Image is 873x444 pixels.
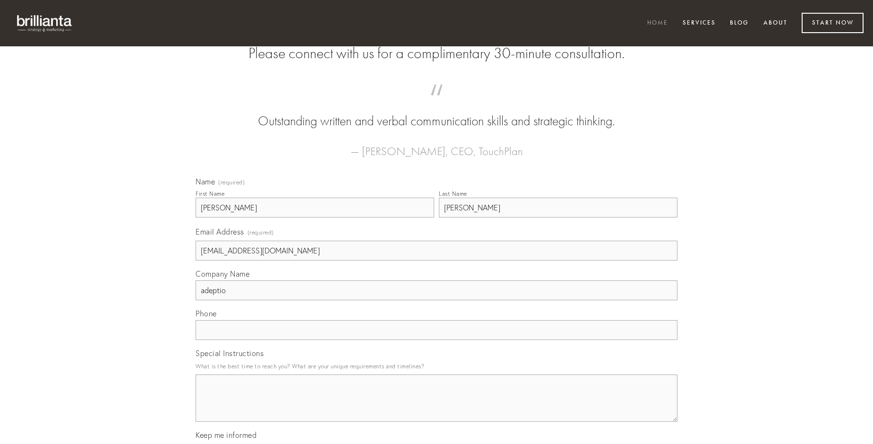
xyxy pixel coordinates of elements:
[802,13,864,33] a: Start Now
[196,430,257,440] span: Keep me informed
[676,16,722,31] a: Services
[196,309,217,318] span: Phone
[211,94,662,112] span: “
[641,16,674,31] a: Home
[9,9,80,37] img: brillianta - research, strategy, marketing
[757,16,794,31] a: About
[196,190,224,197] div: First Name
[211,94,662,131] blockquote: Outstanding written and verbal communication skills and strategic thinking.
[439,190,467,197] div: Last Name
[196,360,677,373] p: What is the best time to reach you? What are your unique requirements and timelines?
[724,16,755,31] a: Blog
[211,131,662,161] figcaption: — [PERSON_NAME], CEO, TouchPlan
[196,269,249,279] span: Company Name
[218,180,245,185] span: (required)
[196,44,677,62] h2: Please connect with us for a complimentary 30-minute consultation.
[248,226,274,239] span: (required)
[196,348,264,358] span: Special Instructions
[196,227,244,236] span: Email Address
[196,177,215,186] span: Name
